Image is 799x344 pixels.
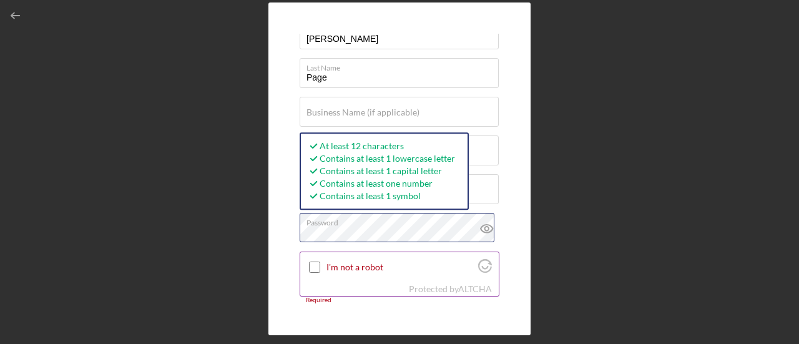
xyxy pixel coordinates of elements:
[307,165,455,177] div: Contains at least 1 capital letter
[307,152,455,165] div: Contains at least 1 lowercase letter
[409,284,492,294] div: Protected by
[300,297,499,304] div: Required
[326,262,474,272] label: I'm not a robot
[306,107,419,117] label: Business Name (if applicable)
[458,283,492,294] a: Visit Altcha.org
[307,190,455,202] div: Contains at least 1 symbol
[306,59,499,72] label: Last Name
[306,214,499,227] label: Password
[478,264,492,275] a: Visit Altcha.org
[307,140,455,152] div: At least 12 characters
[307,177,455,190] div: Contains at least one number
